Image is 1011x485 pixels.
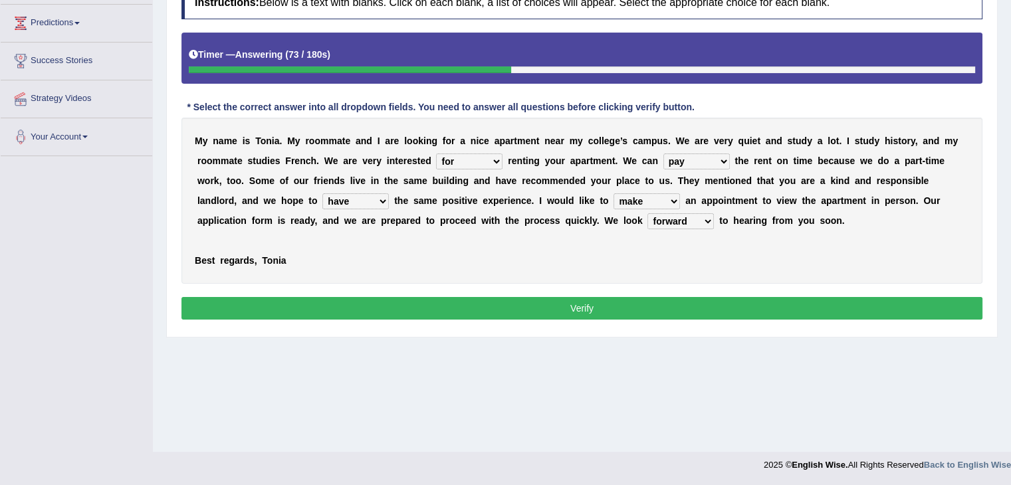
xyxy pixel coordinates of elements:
[869,136,875,146] b: d
[195,136,203,146] b: M
[929,155,931,166] b: i
[923,136,928,146] b: a
[588,136,594,146] b: c
[633,136,638,146] b: c
[310,155,316,166] b: h
[376,155,382,166] b: y
[299,175,305,186] b: u
[700,136,703,146] b: r
[378,136,380,146] b: I
[570,136,578,146] b: m
[860,155,867,166] b: w
[403,155,407,166] b: r
[544,136,550,146] b: n
[373,155,376,166] b: r
[525,136,530,146] b: e
[522,155,526,166] b: t
[201,155,207,166] b: o
[602,136,604,146] b: l
[668,136,671,146] b: .
[758,155,763,166] b: e
[652,155,658,166] b: n
[245,136,251,146] b: s
[953,136,958,146] b: y
[266,136,272,146] b: n
[768,155,772,166] b: t
[578,136,583,146] b: y
[528,155,534,166] b: n
[828,155,834,166] b: c
[227,175,230,186] b: t
[530,175,536,186] b: c
[615,136,620,146] b: e
[550,175,558,186] b: m
[807,155,812,166] b: e
[261,155,267,166] b: d
[207,155,213,166] b: o
[915,136,917,146] b: ,
[631,155,637,166] b: e
[599,136,602,146] b: l
[824,155,829,166] b: e
[287,136,295,146] b: M
[744,136,750,146] b: u
[417,155,421,166] b: t
[342,136,346,146] b: t
[285,155,291,166] b: F
[197,155,201,166] b: r
[390,155,395,166] b: n
[230,175,236,186] b: o
[394,136,399,146] b: e
[241,175,244,186] b: .
[801,136,807,146] b: d
[306,155,311,166] b: c
[295,136,300,146] b: y
[247,155,253,166] b: s
[792,136,796,146] b: t
[924,460,1011,470] a: Back to English Wise
[934,136,940,146] b: d
[474,175,479,186] b: a
[606,155,612,166] b: n
[757,136,760,146] b: t
[542,175,550,186] b: m
[446,175,449,186] b: l
[443,136,446,146] b: f
[371,175,374,186] b: i
[894,155,899,166] b: a
[324,155,333,166] b: W
[422,175,427,186] b: e
[928,136,934,146] b: n
[719,136,725,146] b: e
[828,136,830,146] b: l
[738,136,744,146] b: q
[526,155,528,166] b: i
[181,100,700,114] div: * Select the correct answer into all dropdown fields. You need to answer all questions before cli...
[387,155,390,166] b: i
[275,155,281,166] b: s
[495,175,501,186] b: h
[898,136,901,146] b: t
[799,155,807,166] b: m
[407,155,412,166] b: e
[863,136,869,146] b: u
[839,136,842,146] b: .
[479,136,484,146] b: c
[345,136,350,146] b: e
[508,155,511,166] b: r
[550,155,556,166] b: o
[855,136,860,146] b: s
[750,136,752,146] b: i
[269,175,275,186] b: e
[787,136,792,146] b: s
[261,136,267,146] b: o
[612,155,616,166] b: t
[501,175,506,186] b: a
[647,155,652,166] b: a
[526,175,531,186] b: e
[256,155,262,166] b: u
[818,155,824,166] b: b
[279,136,282,146] b: .
[844,155,849,166] b: s
[622,136,627,146] b: s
